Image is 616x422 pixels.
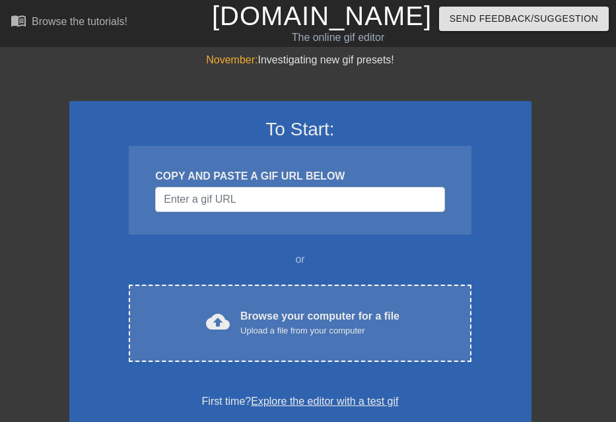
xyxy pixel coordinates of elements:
[32,16,127,27] div: Browse the tutorials!
[86,394,514,409] div: First time?
[86,118,514,141] h3: To Start:
[212,1,432,30] a: [DOMAIN_NAME]
[439,7,609,31] button: Send Feedback/Suggestion
[206,54,257,65] span: November:
[155,168,444,184] div: COPY AND PASTE A GIF URL BELOW
[69,52,531,68] div: Investigating new gif presets!
[104,252,497,267] div: or
[240,308,399,337] div: Browse your computer for a file
[240,324,399,337] div: Upload a file from your computer
[251,396,398,407] a: Explore the editor with a test gif
[11,13,127,33] a: Browse the tutorials!
[11,13,26,28] span: menu_book
[212,30,464,46] div: The online gif editor
[206,310,230,334] span: cloud_upload
[450,11,598,27] span: Send Feedback/Suggestion
[155,187,444,212] input: Username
